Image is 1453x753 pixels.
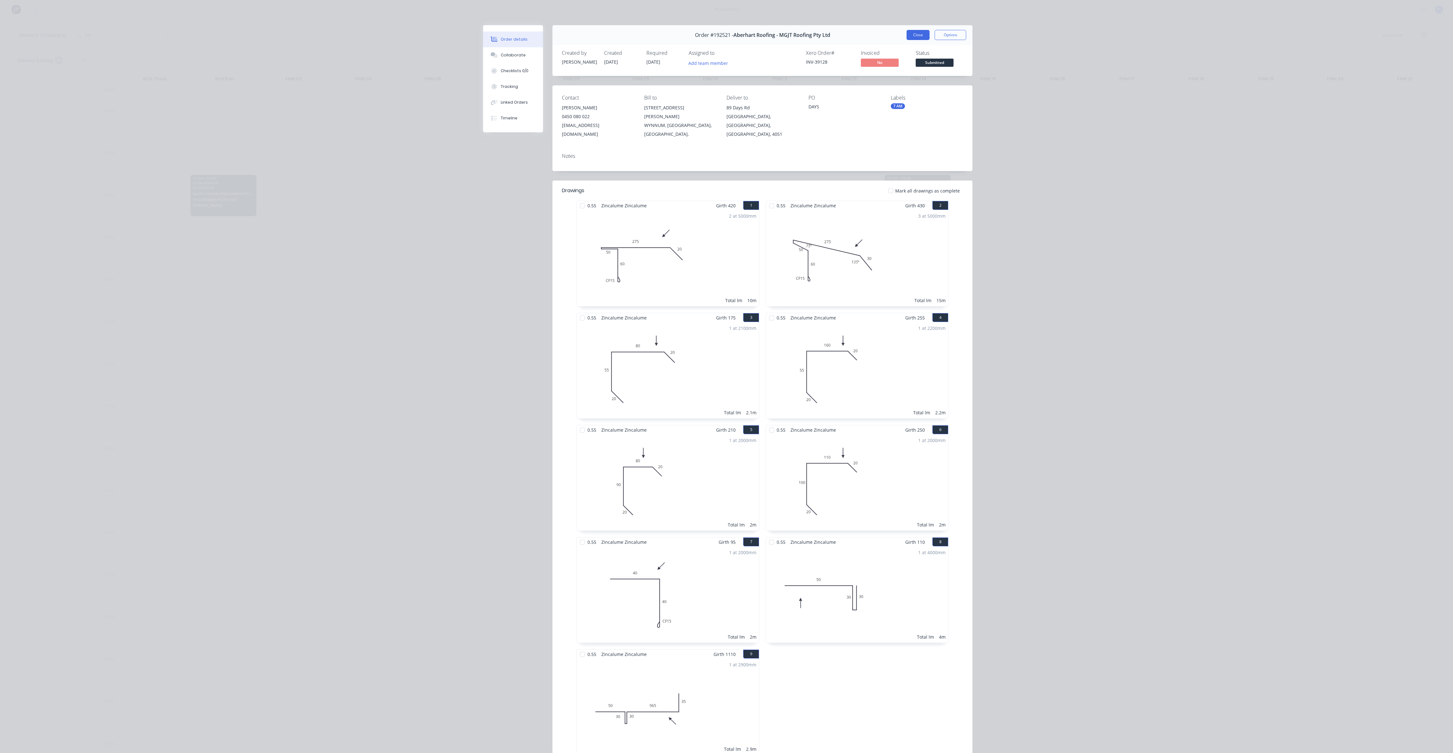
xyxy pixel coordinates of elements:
[891,95,963,101] div: Labels
[562,59,597,65] div: [PERSON_NAME]
[746,746,756,752] div: 2.9m
[562,103,634,139] div: [PERSON_NAME]0450 080 022[EMAIL_ADDRESS][DOMAIN_NAME]
[728,634,745,640] div: Total lm
[905,537,925,547] span: Girth 110
[905,201,925,210] span: Girth 430
[646,50,681,56] div: Required
[644,103,716,139] div: [STREET_ADDRESS][PERSON_NAME]WYNNUM, [GEOGRAPHIC_DATA], [GEOGRAPHIC_DATA],
[746,409,756,416] div: 2.1m
[689,59,732,67] button: Add team member
[935,409,946,416] div: 2.2m
[788,313,838,322] span: Zincalume Zincalume
[895,187,960,194] span: Mark all drawings as complete
[905,313,925,322] span: Girth 255
[501,115,517,121] div: Timeline
[483,32,543,47] button: Order details
[806,59,853,65] div: INV-39128
[932,425,948,434] button: 6
[483,63,543,79] button: Checklists 0/0
[577,322,759,418] div: 0205580201 at 2100mmTotal lm2.1m
[916,50,963,56] div: Status
[562,121,634,139] div: [EMAIL_ADDRESS][DOMAIN_NAME]
[585,201,599,210] span: 0.55
[644,103,716,121] div: [STREET_ADDRESS][PERSON_NAME]
[774,425,788,434] span: 0.55
[788,201,838,210] span: Zincalume Zincalume
[907,30,930,40] button: Close
[808,103,881,112] div: DAYS
[501,37,528,42] div: Order details
[774,537,788,547] span: 0.55
[729,549,756,556] div: 1 at 2000mm
[774,201,788,210] span: 0.55
[604,50,639,56] div: Created
[729,213,756,219] div: 2 at 5000mm
[562,153,963,159] div: Notes
[685,59,732,67] button: Add team member
[501,100,528,105] div: Linked Orders
[861,59,899,66] span: No
[577,547,759,643] div: 040CF15401 at 2000mmTotal lm2m
[599,537,649,547] span: Zincalume Zincalume
[585,313,599,322] span: 0.55
[729,437,756,444] div: 1 at 2000mm
[604,59,618,65] span: [DATE]
[914,297,931,304] div: Total lm
[743,313,759,322] button: 3
[743,537,759,546] button: 7
[729,661,756,668] div: 1 at 2900mm
[917,634,934,640] div: Total lm
[483,47,543,63] button: Collaborate
[743,425,759,434] button: 5
[577,210,759,306] div: 0CF156050275202 at 5000mmTotal lm10m
[918,549,946,556] div: 1 at 4000mm
[743,201,759,210] button: 1
[599,425,649,434] span: Zincalume Zincalume
[725,297,742,304] div: Total lm
[483,110,543,126] button: Timeline
[917,521,934,528] div: Total lm
[808,95,881,101] div: PO
[501,52,526,58] div: Collaborate
[501,84,518,89] div: Tracking
[562,187,584,194] div: Drawings
[726,95,799,101] div: Deliver to
[766,434,948,531] div: 020100110201 at 2000mmTotal lm2m
[728,521,745,528] div: Total lm
[644,121,716,139] div: WYNNUM, [GEOGRAPHIC_DATA], [GEOGRAPHIC_DATA],
[714,650,736,659] span: Girth 1110
[562,95,634,101] div: Contact
[585,537,599,547] span: 0.55
[861,50,908,56] div: Invoiced
[750,521,756,528] div: 2m
[724,409,741,416] div: Total lm
[501,68,528,74] div: Checklists 0/0
[743,650,759,658] button: 9
[918,437,946,444] div: 1 at 2000mm
[585,650,599,659] span: 0.55
[935,30,966,40] button: Options
[599,313,649,322] span: Zincalume Zincalume
[726,112,799,139] div: [GEOGRAPHIC_DATA], [GEOGRAPHIC_DATA], [GEOGRAPHIC_DATA], 4051
[905,425,925,434] span: Girth 250
[788,537,838,547] span: Zincalume Zincalume
[913,409,930,416] div: Total lm
[937,297,946,304] div: 15m
[766,210,948,306] div: 0CF15605027530135º75º3 at 5000mmTotal lm15m
[585,425,599,434] span: 0.55
[939,634,946,640] div: 4m
[599,201,649,210] span: Zincalume Zincalume
[483,79,543,95] button: Tracking
[918,213,946,219] div: 3 at 5000mm
[716,425,736,434] span: Girth 210
[726,103,799,112] div: 89 Days Rd
[916,59,954,68] button: Submitted
[932,537,948,546] button: 8
[689,50,752,56] div: Assigned to
[932,201,948,210] button: 2
[766,322,948,418] div: 02055160201 at 2200mmTotal lm2.2m
[774,313,788,322] span: 0.55
[916,59,954,66] span: Submitted
[891,103,905,109] div: 7 AM
[918,325,946,331] div: 1 at 2200mm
